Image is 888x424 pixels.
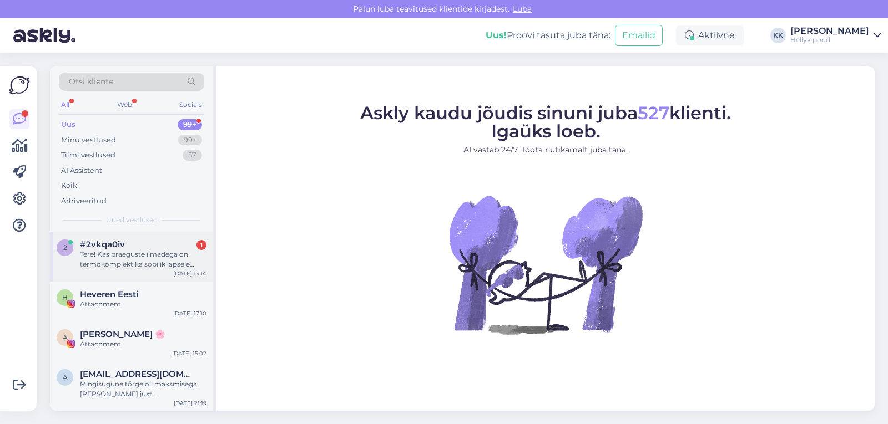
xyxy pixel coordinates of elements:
[486,30,507,40] b: Uus!
[178,119,202,130] div: 99+
[9,75,30,96] img: Askly Logo
[80,329,165,339] span: Andra 🌸
[80,289,138,299] span: Heveren Eesti
[173,309,206,318] div: [DATE] 17:10
[61,180,77,191] div: Kõik
[676,25,744,45] div: Aktiivne
[69,76,113,88] span: Otsi kliente
[80,249,206,269] div: Tere! Kas praeguste ilmadega on termokomplekt ka sobilik lapsele lasteaeda?
[80,239,125,249] span: #2vkqa0iv
[173,269,206,278] div: [DATE] 13:14
[80,299,206,309] div: Attachment
[178,135,202,146] div: 99+
[360,144,731,156] p: AI vastab 24/7. Tööta nutikamalt juba täna.
[80,379,206,399] div: Mingisugune tõrge oli maksmisega. [PERSON_NAME] just [PERSON_NAME] teavitus, et makse läks kenast...
[615,25,663,46] button: Emailid
[80,369,195,379] span: annamariataidla@gmail.com
[61,150,115,161] div: Tiimi vestlused
[177,98,204,112] div: Socials
[638,102,669,124] span: 527
[106,215,158,225] span: Uued vestlused
[63,373,68,381] span: a
[770,28,786,43] div: KK
[61,196,107,207] div: Arhiveeritud
[59,98,72,112] div: All
[115,98,134,112] div: Web
[196,240,206,250] div: 1
[360,102,731,142] span: Askly kaudu jõudis sinuni juba klienti. Igaüks loeb.
[63,243,67,252] span: 2
[509,4,535,14] span: Luba
[790,35,869,44] div: Hellyk pood
[61,165,102,176] div: AI Assistent
[61,119,75,130] div: Uus
[446,165,645,364] img: No Chat active
[63,333,68,341] span: A
[790,27,881,44] a: [PERSON_NAME]Hellyk pood
[486,29,610,42] div: Proovi tasuta juba täna:
[172,349,206,357] div: [DATE] 15:02
[80,339,206,349] div: Attachment
[790,27,869,35] div: [PERSON_NAME]
[174,399,206,407] div: [DATE] 21:19
[61,135,116,146] div: Minu vestlused
[183,150,202,161] div: 57
[62,293,68,302] span: H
